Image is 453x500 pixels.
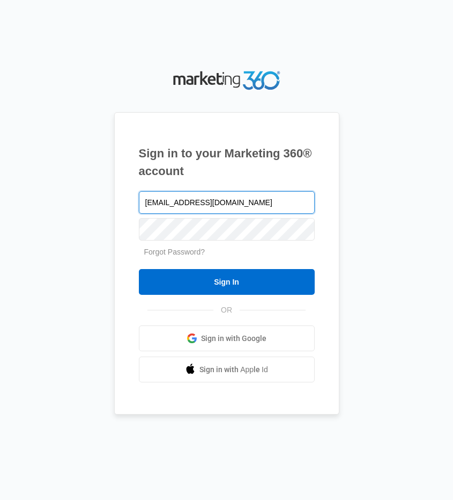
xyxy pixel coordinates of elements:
[144,248,205,256] a: Forgot Password?
[139,191,315,214] input: Email
[199,364,268,375] span: Sign in with Apple Id
[139,269,315,295] input: Sign In
[139,325,315,351] a: Sign in with Google
[139,357,315,382] a: Sign in with Apple Id
[213,305,240,316] span: OR
[139,144,315,180] h1: Sign in to your Marketing 360® account
[201,333,266,344] span: Sign in with Google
